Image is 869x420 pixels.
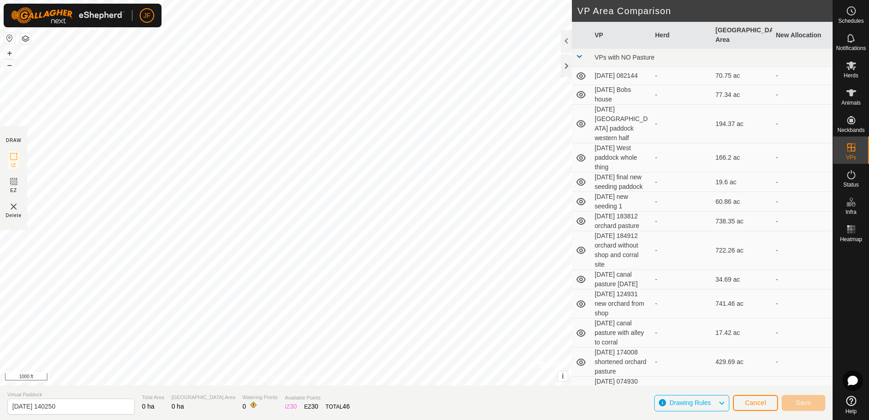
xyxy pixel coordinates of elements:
[838,18,864,24] span: Schedules
[577,5,833,16] h2: VP Area Comparison
[844,73,858,78] span: Herds
[172,394,235,401] span: [GEOGRAPHIC_DATA] Area
[591,377,652,415] td: [DATE] 074930 new orchard paddock after firmware update
[772,105,833,143] td: -
[6,212,22,219] span: Delete
[591,143,652,172] td: [DATE] West paddock whole thing
[10,187,17,194] span: EZ
[142,394,164,401] span: Total Area
[250,374,284,382] a: Privacy Policy
[326,402,350,411] div: TOTAL
[142,403,154,410] span: 0 ha
[4,33,15,44] button: Reset Map
[772,348,833,377] td: -
[655,275,708,284] div: -
[655,357,708,367] div: -
[712,85,773,105] td: 77.34 ac
[712,319,773,348] td: 17.42 ac
[655,299,708,309] div: -
[846,155,856,160] span: VPs
[772,192,833,212] td: -
[11,162,16,169] span: IZ
[655,197,708,207] div: -
[772,231,833,270] td: -
[712,270,773,289] td: 34.69 ac
[591,348,652,377] td: [DATE] 174008 shortened orchard pasture
[591,231,652,270] td: [DATE] 184912 orchard without shop and corral site
[4,60,15,71] button: –
[655,90,708,100] div: -
[841,100,861,106] span: Animals
[11,7,125,24] img: Gallagher Logo
[712,231,773,270] td: 722.26 ac
[796,399,811,406] span: Save
[595,54,655,61] span: VPs with NO Pasture
[712,143,773,172] td: 166.2 ac
[712,105,773,143] td: 194.37 ac
[833,392,869,418] a: Help
[712,22,773,49] th: [GEOGRAPHIC_DATA] Area
[243,403,246,410] span: 0
[591,270,652,289] td: [DATE] canal pasture [DATE]
[712,172,773,192] td: 19.6 ac
[772,143,833,172] td: -
[712,348,773,377] td: 429.69 ac
[290,403,297,410] span: 30
[712,212,773,231] td: 738.35 ac
[591,289,652,319] td: [DATE] 124931 new orchard from shop
[591,212,652,231] td: [DATE] 183812 orchard pasture
[772,289,833,319] td: -
[285,402,297,411] div: IZ
[843,182,859,187] span: Status
[772,270,833,289] td: -
[745,399,766,406] span: Cancel
[304,402,318,411] div: EZ
[772,22,833,49] th: New Allocation
[243,394,278,401] span: Watering Points
[562,372,564,380] span: i
[591,192,652,212] td: [DATE] new seeding 1
[712,67,773,85] td: 70.75 ac
[6,137,21,144] div: DRAW
[712,289,773,319] td: 741.46 ac
[652,22,712,49] th: Herd
[655,246,708,255] div: -
[343,403,350,410] span: 46
[836,46,866,51] span: Notifications
[655,217,708,226] div: -
[837,127,864,133] span: Neckbands
[591,319,652,348] td: [DATE] canal pasture with alley to corral
[591,67,652,85] td: [DATE] 082144
[655,153,708,162] div: -
[772,85,833,105] td: -
[772,212,833,231] td: -
[772,67,833,85] td: -
[669,399,711,406] span: Drawing Rules
[295,374,322,382] a: Contact Us
[772,319,833,348] td: -
[845,409,857,414] span: Help
[311,403,318,410] span: 30
[712,377,773,415] td: 709.34 ac
[558,371,568,381] button: i
[591,172,652,192] td: [DATE] final new seeding paddock
[143,11,151,20] span: JF
[782,395,825,411] button: Save
[591,105,652,143] td: [DATE] [GEOGRAPHIC_DATA] paddock western half
[7,391,135,399] span: Virtual Paddock
[733,395,778,411] button: Cancel
[772,172,833,192] td: -
[591,22,652,49] th: VP
[591,85,652,105] td: [DATE] Bobs house
[285,394,349,402] span: Available Points
[845,209,856,215] span: Infra
[712,192,773,212] td: 60.86 ac
[172,403,184,410] span: 0 ha
[8,201,19,212] img: VP
[655,177,708,187] div: -
[655,71,708,81] div: -
[655,328,708,338] div: -
[20,33,31,44] button: Map Layers
[772,377,833,415] td: -
[840,237,862,242] span: Heatmap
